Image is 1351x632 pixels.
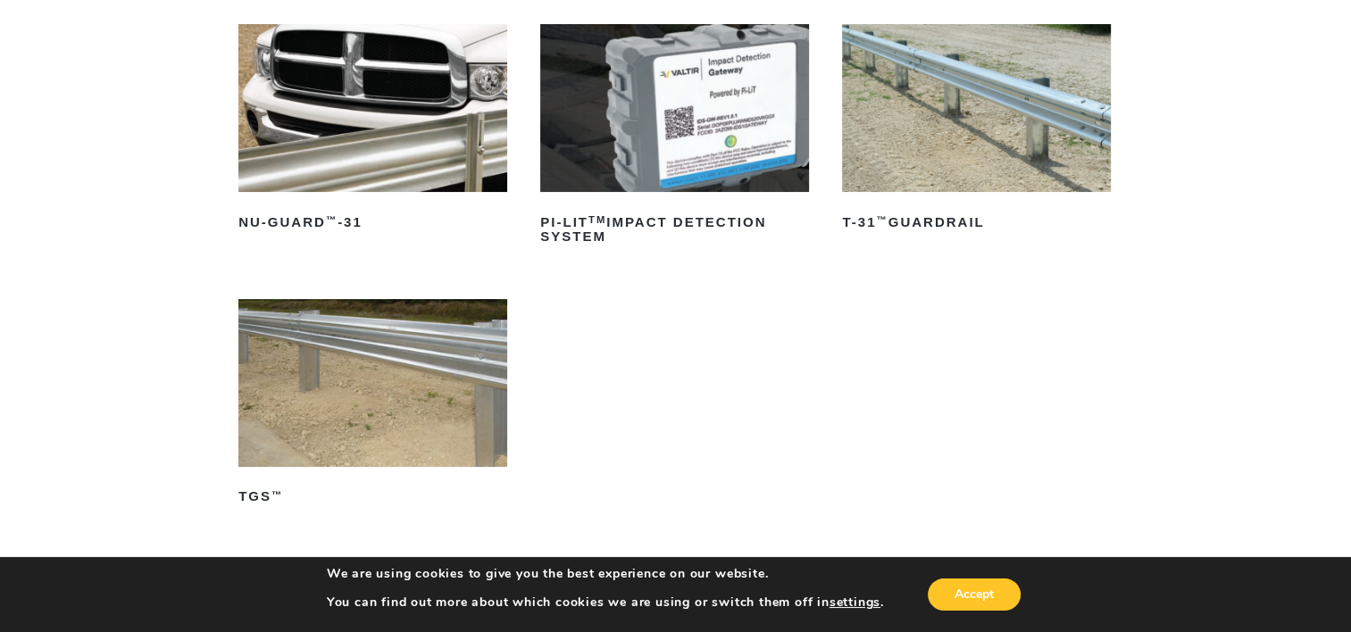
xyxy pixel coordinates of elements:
[238,208,507,237] h2: NU-GUARD -31
[326,214,338,225] sup: ™
[928,578,1021,611] button: Accept
[327,595,884,611] p: You can find out more about which cookies we are using or switch them off in .
[238,299,507,511] a: TGS™
[588,214,606,225] sup: TM
[238,483,507,511] h2: TGS
[540,24,809,251] a: PI-LITTMImpact Detection System
[271,489,283,500] sup: ™
[842,208,1111,237] h2: T-31 Guardrail
[876,214,888,225] sup: ™
[842,24,1111,237] a: T-31™Guardrail
[540,208,809,251] h2: PI-LIT Impact Detection System
[238,24,507,237] a: NU-GUARD™-31
[327,566,884,582] p: We are using cookies to give you the best experience on our website.
[830,595,880,611] button: settings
